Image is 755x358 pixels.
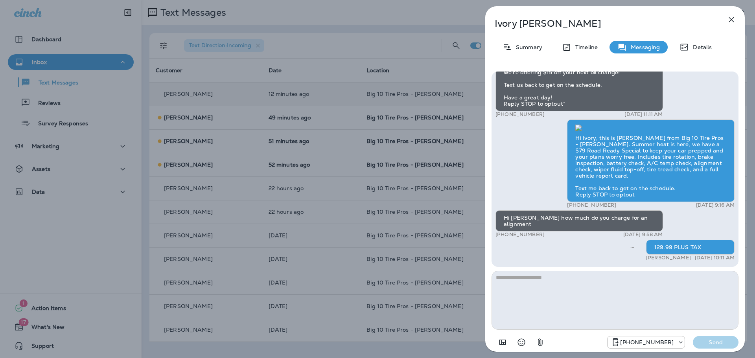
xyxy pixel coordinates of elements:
p: [PHONE_NUMBER] [620,339,674,345]
p: [DATE] 11:11 AM [624,111,663,117]
div: ​❤️​ to “ Hi Ivory, We haven’t seen you at Big 10 Tire Pros - [PERSON_NAME] in over a year. To we... [495,40,663,111]
p: [PHONE_NUMBER] [495,111,545,117]
p: Ivory [PERSON_NAME] [495,18,709,29]
p: [DATE] 9:58 AM [623,231,663,238]
p: Timeline [571,44,598,50]
div: Hi Ivory, this is [PERSON_NAME] from Big 10 Tire Pros - [PERSON_NAME]. Summer heat is here, we ha... [567,119,735,202]
div: 129.99 PLUS TAX [646,240,735,255]
p: [DATE] 10:11 AM [695,255,735,261]
p: Details [689,44,712,50]
img: twilio-download [575,125,582,131]
p: Messaging [627,44,660,50]
button: Select an emoji [514,334,529,350]
div: Hi [PERSON_NAME] how much do you charge for an alignment [495,210,663,231]
div: +1 (601) 808-4206 [608,338,685,347]
p: [PERSON_NAME] [646,255,691,261]
p: [PHONE_NUMBER] [567,202,616,208]
p: Summary [512,44,542,50]
span: Sent [630,243,634,250]
p: [DATE] 9:16 AM [696,202,735,208]
button: Add in a premade template [495,334,510,350]
p: [PHONE_NUMBER] [495,231,545,238]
